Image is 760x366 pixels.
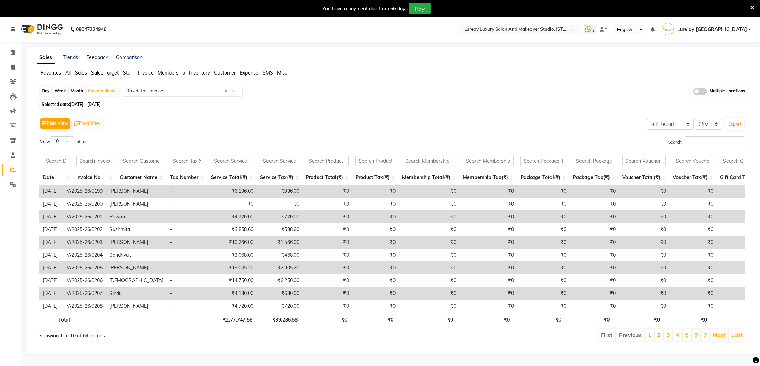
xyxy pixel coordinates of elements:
[63,185,106,198] td: V/2025-26/0199
[517,198,570,210] td: ₹0
[277,70,287,76] span: Misc
[570,185,619,198] td: ₹0
[123,70,134,76] span: Staff
[106,210,167,223] td: Pawan
[570,236,619,249] td: ₹0
[322,5,408,12] div: You have a payment due from 66 days
[167,236,208,249] td: -
[352,300,399,313] td: ₹0
[63,287,106,300] td: V/2025-26/0207
[256,313,301,326] th: ₹39,236.58
[257,198,303,210] td: ₹0
[63,210,106,223] td: V/2025-26/0201
[685,331,689,338] a: 5
[657,331,661,338] a: 2
[303,223,352,236] td: ₹0
[302,170,352,185] th: Product Total(₹): activate to sort column ascending
[399,170,459,185] th: Membership Total(₹): activate to sort column ascending
[263,70,273,76] span: SMS
[669,170,717,185] th: Voucher Tax(₹): activate to sort column ascending
[513,313,565,326] th: ₹0
[257,261,303,274] td: ₹2,905.20
[517,185,570,198] td: ₹0
[73,170,116,185] th: Invoice No: activate to sort column ascending
[570,300,619,313] td: ₹0
[39,185,63,198] td: [DATE]
[619,249,670,261] td: ₹0
[460,198,517,210] td: ₹0
[208,210,257,223] td: ₹4,720.00
[224,88,230,95] span: Clear all
[463,156,514,166] input: Search Membership Tax(₹)
[208,287,257,300] td: ₹4,130.00
[72,118,103,129] button: Pivot View
[167,210,208,223] td: -
[399,198,460,210] td: ₹0
[619,210,670,223] td: ₹0
[565,313,613,326] th: ₹0
[517,287,570,300] td: ₹0
[74,121,79,126] img: pivot.png
[40,100,103,109] span: Selected date:
[167,287,208,300] td: -
[694,331,698,338] a: 6
[619,236,670,249] td: ₹0
[257,287,303,300] td: ₹630.00
[460,274,517,287] td: ₹0
[69,86,85,96] div: Month
[613,313,663,326] th: ₹0
[39,249,63,261] td: [DATE]
[303,236,352,249] td: ₹0
[710,88,745,95] span: Multiple Locations
[167,198,208,210] td: -
[39,170,73,185] th: Date: activate to sort column ascending
[257,249,303,261] td: ₹468.00
[257,223,303,236] td: ₹588.60
[517,249,570,261] td: ₹0
[39,328,328,339] div: Showing 1 to 10 of 64 entries
[303,249,352,261] td: ₹0
[116,170,166,185] th: Customer Name: activate to sort column ascending
[731,331,743,338] a: Last
[713,331,725,338] a: Next
[303,287,352,300] td: ₹0
[207,170,256,185] th: Service Total(₹): activate to sort column ascending
[517,261,570,274] td: ₹0
[619,170,669,185] th: Voucher Total(₹): activate to sort column ascending
[39,210,63,223] td: [DATE]
[208,300,257,313] td: ₹4,720.00
[303,274,352,287] td: ₹0
[670,198,717,210] td: ₹0
[256,170,302,185] th: Service Tax(₹): activate to sort column ascending
[106,223,167,236] td: Sushmita
[167,185,208,198] td: -
[40,118,70,129] button: Table View
[63,198,106,210] td: V/2025-26/0200
[457,313,513,326] th: ₹0
[399,223,460,236] td: ₹0
[116,54,143,60] a: Comparison
[619,261,670,274] td: ₹0
[91,70,119,76] span: Sales Target
[63,236,106,249] td: V/2025-26/0203
[257,210,303,223] td: ₹720.00
[570,198,619,210] td: ₹0
[725,118,744,130] button: Export
[208,274,257,287] td: ₹14,750.00
[189,70,210,76] span: Inventory
[63,261,106,274] td: V/2025-26/0205
[120,156,163,166] input: Search Customer Name
[39,236,63,249] td: [DATE]
[303,185,352,198] td: ₹0
[39,274,63,287] td: [DATE]
[86,54,108,60] a: Feedback
[167,223,208,236] td: -
[208,249,257,261] td: ₹3,068.00
[240,70,259,76] span: Expense
[402,156,456,166] input: Search Membership Total(₹)
[670,236,717,249] td: ₹0
[63,54,78,60] a: Trends
[106,236,167,249] td: [PERSON_NAME]
[208,185,257,198] td: ₹6,136.00
[677,26,747,33] span: Lure’ay [GEOGRAPHIC_DATA]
